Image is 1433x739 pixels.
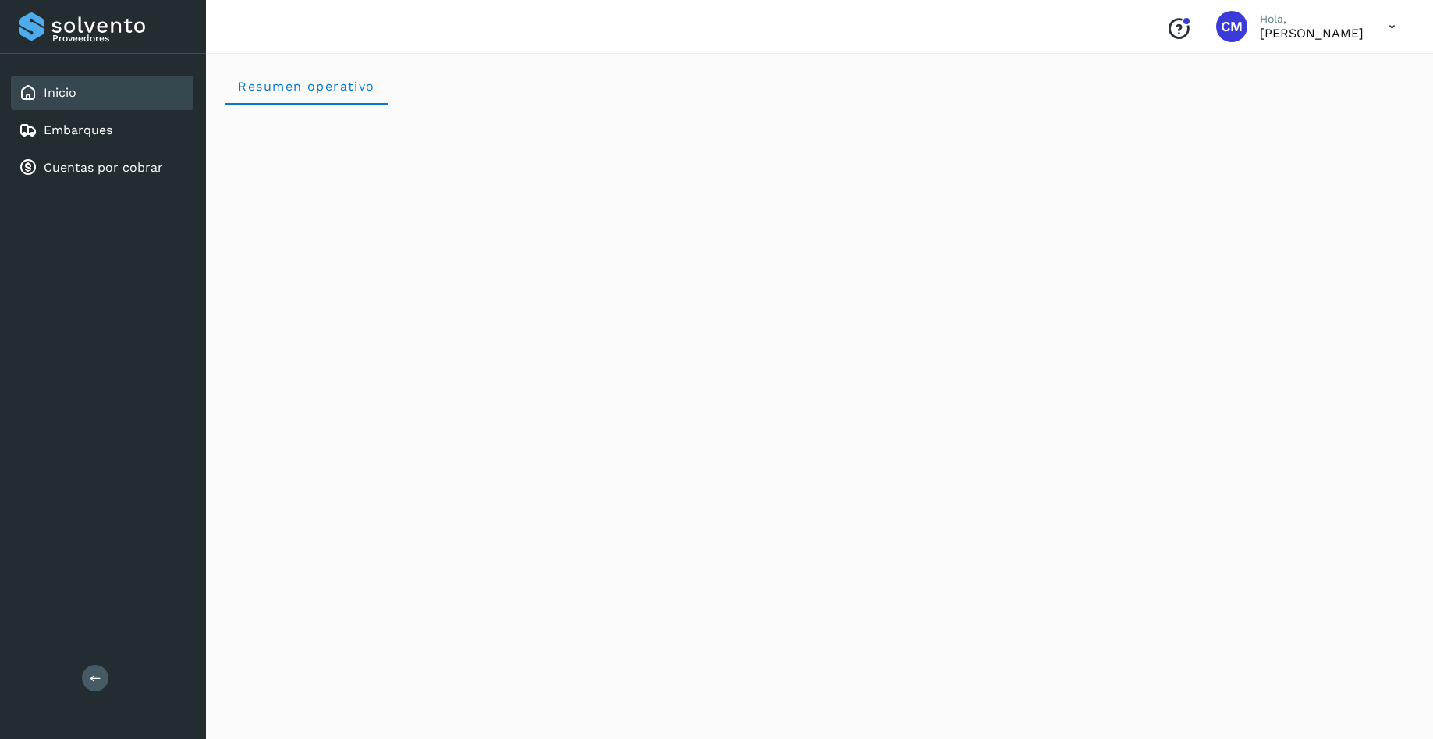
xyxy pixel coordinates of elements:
[11,151,193,185] div: Cuentas por cobrar
[237,79,375,94] span: Resumen operativo
[1260,26,1364,41] p: CLAUDIA MARIA VELASCO GARCIA
[11,113,193,147] div: Embarques
[44,160,163,175] a: Cuentas por cobrar
[52,33,187,44] p: Proveedores
[11,76,193,110] div: Inicio
[1260,12,1364,26] p: Hola,
[44,85,76,100] a: Inicio
[44,123,112,137] a: Embarques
